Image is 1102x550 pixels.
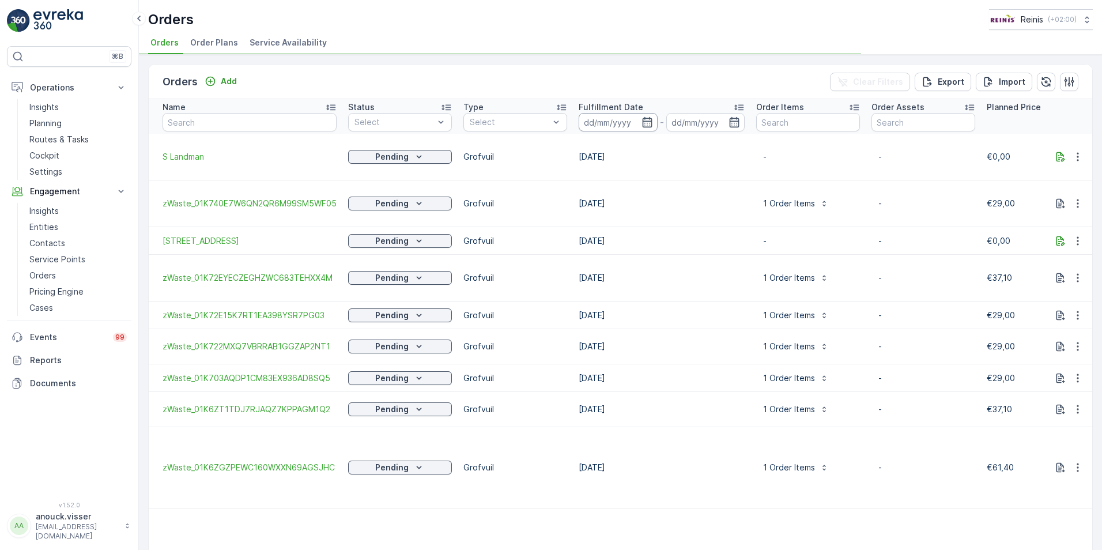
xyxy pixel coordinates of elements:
[756,337,836,356] button: 1 Order Items
[29,150,59,161] p: Cockpit
[763,462,815,473] p: 1 Order Items
[878,341,968,352] p: -
[7,349,131,372] a: Reports
[987,310,1015,320] span: €29,00
[999,76,1025,88] p: Import
[25,300,131,316] a: Cases
[666,113,745,131] input: dd/mm/yyyy
[163,272,337,284] span: zWaste_01K72EYECZEGHZWC683TEHXX4M
[573,180,750,227] td: [DATE]
[763,272,815,284] p: 1 Order Items
[348,150,452,164] button: Pending
[33,9,83,32] img: logo_light-DOdMpM7g.png
[1048,15,1077,24] p: ( +02:00 )
[163,198,337,209] span: zWaste_01K740E7W6QN2QR6M99SM5WF05
[989,13,1016,26] img: Reinis-Logo-Vrijstaand_Tekengebied-1-copy2_aBO4n7j.png
[112,52,123,61] p: ⌘B
[915,73,971,91] button: Export
[348,402,452,416] button: Pending
[29,254,85,265] p: Service Points
[29,302,53,314] p: Cases
[853,76,903,88] p: Clear Filters
[871,113,975,131] input: Search
[354,116,434,128] p: Select
[987,341,1015,351] span: €29,00
[25,251,131,268] a: Service Points
[30,186,108,197] p: Engagement
[763,235,853,247] p: -
[878,372,968,384] p: -
[573,427,750,508] td: [DATE]
[150,37,179,48] span: Orders
[463,101,484,113] p: Type
[573,392,750,427] td: [DATE]
[878,151,968,163] p: -
[29,238,65,249] p: Contacts
[878,272,968,284] p: -
[463,372,567,384] p: Grofvuil
[115,333,124,342] p: 99
[756,269,836,287] button: 1 Order Items
[190,37,238,48] span: Order Plans
[7,502,131,508] span: v 1.52.0
[348,234,452,248] button: Pending
[163,310,337,321] a: zWaste_01K72E15K7RT1EA398YSR7PG03
[375,272,409,284] p: Pending
[463,341,567,352] p: Grofvuil
[25,115,131,131] a: Planning
[756,101,804,113] p: Order Items
[463,272,567,284] p: Grofvuil
[7,326,131,349] a: Events99
[976,73,1032,91] button: Import
[348,461,452,474] button: Pending
[163,151,337,163] span: S Landman
[573,255,750,302] td: [DATE]
[579,101,643,113] p: Fulfillment Date
[463,235,567,247] p: Grofvuil
[29,286,84,297] p: Pricing Engine
[25,148,131,164] a: Cockpit
[10,517,28,535] div: AA
[163,101,186,113] p: Name
[348,271,452,285] button: Pending
[878,310,968,321] p: -
[756,194,836,213] button: 1 Order Items
[375,198,409,209] p: Pending
[878,462,968,473] p: -
[25,203,131,219] a: Insights
[573,329,750,364] td: [DATE]
[7,9,30,32] img: logo
[29,270,56,281] p: Orders
[938,76,964,88] p: Export
[348,371,452,385] button: Pending
[36,522,119,541] p: [EMAIL_ADDRESS][DOMAIN_NAME]
[756,113,860,131] input: Search
[763,372,815,384] p: 1 Order Items
[878,198,968,209] p: -
[25,235,131,251] a: Contacts
[25,268,131,284] a: Orders
[463,198,567,209] p: Grofvuil
[163,372,337,384] span: zWaste_01K703AQDP1CM83EX936AD8SQ5
[348,340,452,353] button: Pending
[25,99,131,115] a: Insights
[348,308,452,322] button: Pending
[463,310,567,321] p: Grofvuil
[987,198,1015,208] span: €29,00
[987,404,1012,414] span: €37,10
[148,10,194,29] p: Orders
[987,101,1041,113] p: Planned Price
[163,74,198,90] p: Orders
[987,462,1014,472] span: €61,40
[29,134,89,145] p: Routes & Tasks
[25,284,131,300] a: Pricing Engine
[30,82,108,93] p: Operations
[250,37,327,48] span: Service Availability
[7,511,131,541] button: AAanouck.visser[EMAIL_ADDRESS][DOMAIN_NAME]
[878,404,968,415] p: -
[573,302,750,329] td: [DATE]
[348,101,375,113] p: Status
[25,131,131,148] a: Routes & Tasks
[987,273,1012,282] span: €37,10
[375,404,409,415] p: Pending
